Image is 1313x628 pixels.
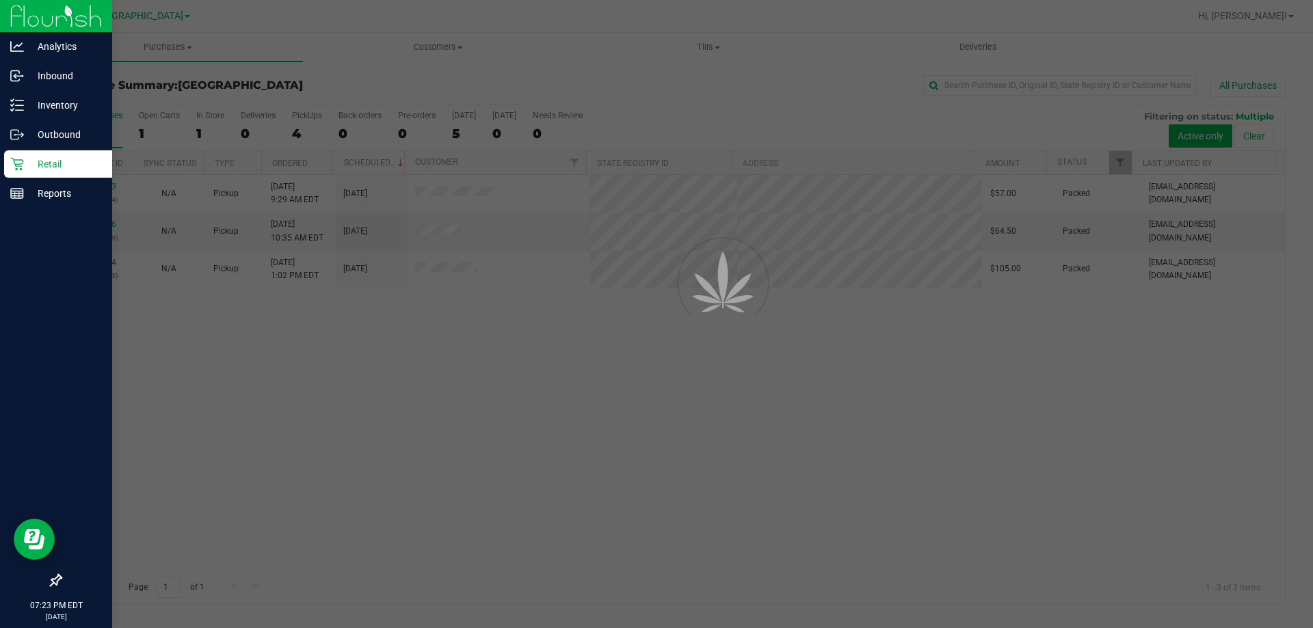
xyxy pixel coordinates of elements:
[24,97,106,113] p: Inventory
[10,40,24,53] inline-svg: Analytics
[10,98,24,112] inline-svg: Inventory
[24,38,106,55] p: Analytics
[24,156,106,172] p: Retail
[6,599,106,612] p: 07:23 PM EDT
[24,185,106,202] p: Reports
[24,68,106,84] p: Inbound
[14,519,55,560] iframe: Resource center
[24,126,106,143] p: Outbound
[6,612,106,622] p: [DATE]
[10,187,24,200] inline-svg: Reports
[10,128,24,141] inline-svg: Outbound
[10,157,24,171] inline-svg: Retail
[10,69,24,83] inline-svg: Inbound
